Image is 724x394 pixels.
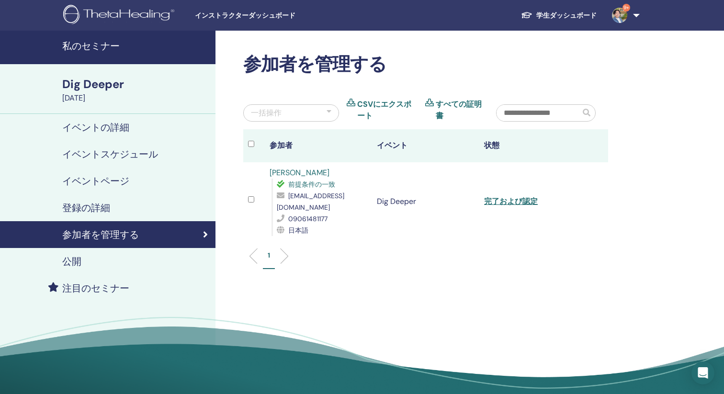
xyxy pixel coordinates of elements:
[62,40,210,52] h4: 私のセミナー
[484,196,538,206] a: 完了および認定
[288,214,328,223] span: 09061481177
[63,5,178,26] img: logo.png
[62,229,139,240] h4: 参加者を管理する
[195,11,339,21] span: インストラクターダッシュボード
[62,148,158,160] h4: イベントスケジュール
[288,226,308,235] span: 日本語
[521,11,532,19] img: graduation-cap-white.svg
[277,191,344,212] span: [EMAIL_ADDRESS][DOMAIN_NAME]
[513,7,604,24] a: 学生ダッシュボード
[62,282,129,294] h4: 注目のセミナー
[612,8,627,23] img: default.jpg
[691,361,714,384] div: Open Intercom Messenger
[62,122,129,133] h4: イベントの詳細
[288,180,335,189] span: 前提条件の一致
[62,92,210,104] div: [DATE]
[265,129,372,162] th: 参加者
[436,99,482,122] a: すべての証明書
[62,256,81,267] h4: 公開
[372,129,479,162] th: イベント
[268,250,270,260] p: 1
[62,76,210,92] div: Dig Deeper
[479,129,587,162] th: 状態
[622,4,630,11] span: 9+
[251,107,282,119] div: 一括操作
[270,168,329,178] a: [PERSON_NAME]
[62,202,110,214] h4: 登録の詳細
[57,76,215,104] a: Dig Deeper[DATE]
[243,54,608,76] h2: 参加者を管理する
[372,162,479,241] td: Dig Deeper
[62,175,129,187] h4: イベントページ
[357,99,418,122] a: CSVにエクスポート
